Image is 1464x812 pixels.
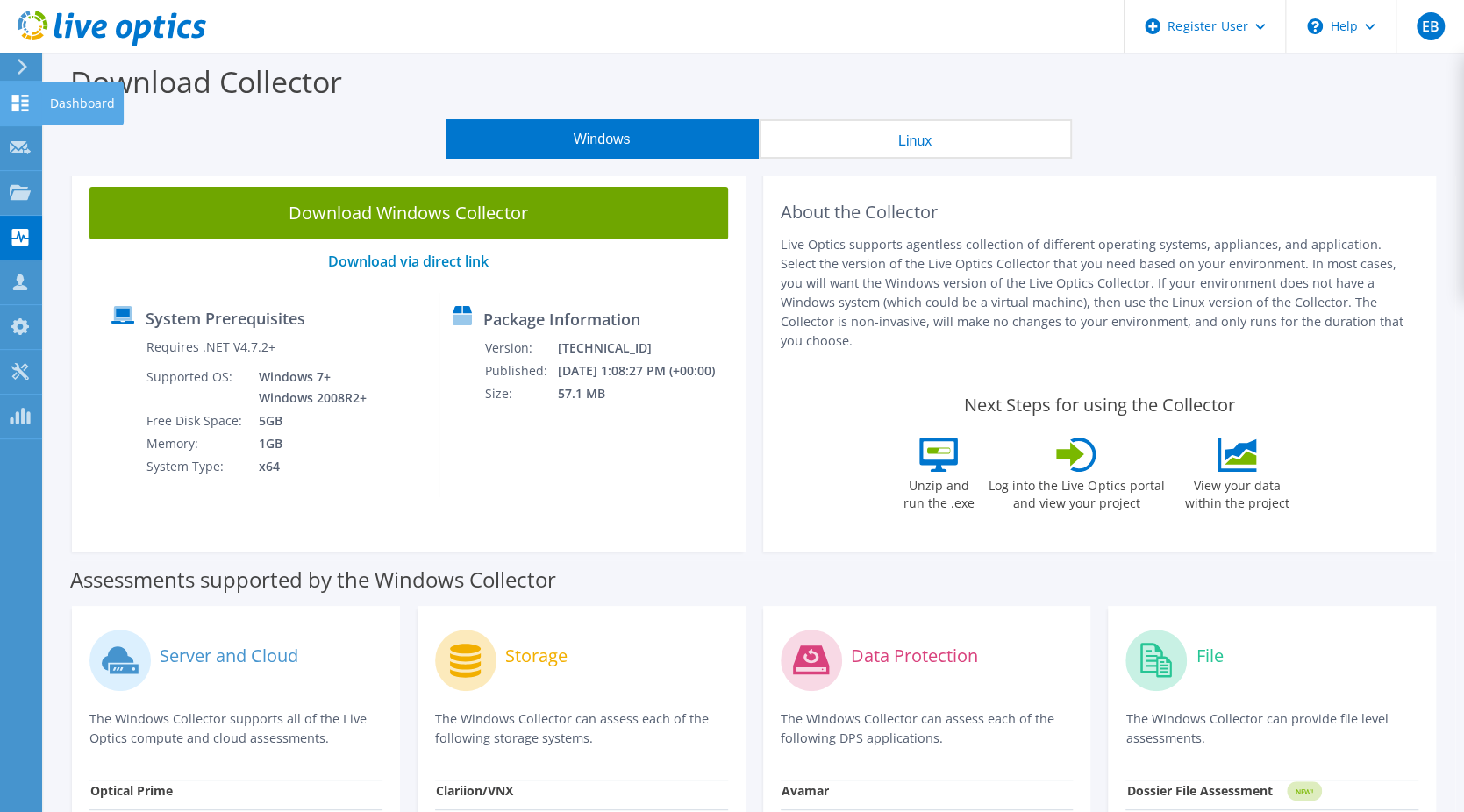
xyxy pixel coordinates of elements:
label: Server and Cloud [160,647,298,665]
label: System Prerequisites [146,310,305,327]
td: Version: [484,337,557,360]
p: The Windows Collector can assess each of the following storage systems. [435,709,728,748]
svg: \n [1307,18,1323,34]
strong: Avamar [782,782,829,799]
a: Download Windows Collector [89,187,728,239]
span: EB [1417,12,1445,40]
label: Download Collector [70,61,342,102]
button: Linux [759,119,1072,159]
label: Next Steps for using the Collector [964,395,1235,416]
td: Windows 7+ Windows 2008R2+ [246,366,370,410]
label: File [1196,647,1223,665]
td: Size: [484,382,557,405]
label: Unzip and run the .exe [898,472,979,512]
a: Download via direct link [328,252,489,271]
strong: Clariion/VNX [436,782,513,799]
tspan: NEW! [1296,787,1313,796]
td: [DATE] 1:08:27 PM (+00:00) [557,360,738,382]
strong: Dossier File Assessment [1126,782,1272,799]
button: Windows [446,119,759,159]
td: System Type: [146,455,246,478]
label: Log into the Live Optics portal and view your project [988,472,1165,512]
td: Published: [484,360,557,382]
p: The Windows Collector can provide file level assessments. [1125,709,1418,748]
label: Package Information [483,310,640,328]
label: Requires .NET V4.7.2+ [146,338,275,356]
label: Assessments supported by the Windows Collector [70,571,556,588]
div: Dashboard [41,82,124,125]
strong: Optical Prime [90,782,173,799]
td: [TECHNICAL_ID] [557,337,738,360]
label: Data Protection [851,647,978,665]
td: x64 [246,455,370,478]
td: Free Disk Space: [146,410,246,432]
td: 5GB [246,410,370,432]
td: 1GB [246,432,370,455]
p: The Windows Collector can assess each of the following DPS applications. [781,709,1074,748]
p: Live Optics supports agentless collection of different operating systems, appliances, and applica... [781,235,1419,351]
h2: About the Collector [781,202,1419,223]
td: Supported OS: [146,366,246,410]
p: The Windows Collector supports all of the Live Optics compute and cloud assessments. [89,709,382,748]
label: Storage [505,647,568,665]
td: 57.1 MB [557,382,738,405]
td: Memory: [146,432,246,455]
label: View your data within the project [1174,472,1300,512]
